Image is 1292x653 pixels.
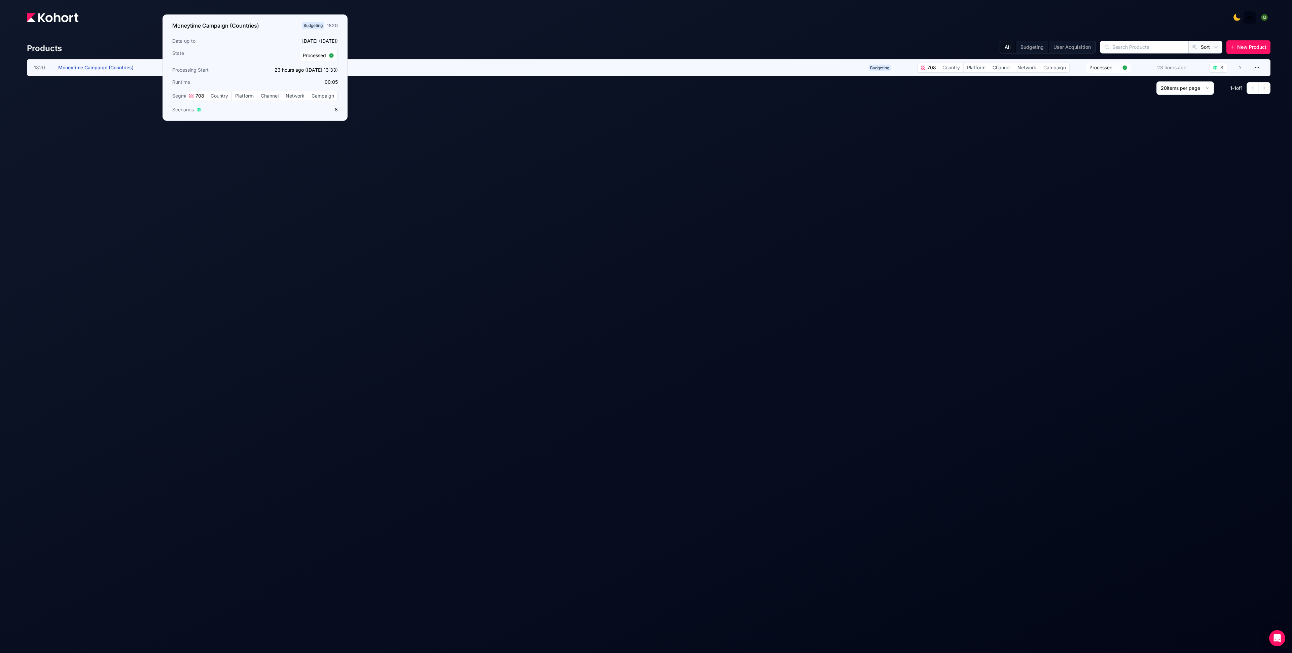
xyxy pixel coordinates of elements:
button: 20items per page [1156,81,1214,95]
span: items per page [1167,85,1200,91]
p: 23 hours ago ([DATE] 13:33) [257,67,338,73]
span: Platform [964,63,989,72]
div: Open Intercom Messenger [1269,630,1285,646]
span: Channel [989,63,1014,72]
span: Processed [1089,64,1119,71]
span: Campaign [1040,63,1069,72]
button: All [1000,41,1015,53]
span: Sort [1201,44,1210,50]
img: logo_MoneyTimeLogo_1_20250619094856634230.png [1246,14,1253,21]
input: Search Products [1100,41,1188,53]
span: Country [207,91,231,101]
span: New Product [1237,44,1266,50]
span: 1820 [34,64,50,71]
a: 1820Moneytime Campaign (Countries)Budgeting708CountryPlatformChannelNetworkCampaignProcessed23 ho... [34,60,1243,76]
span: 708 [926,64,936,71]
span: 1 [1234,85,1236,91]
img: Kohort logo [27,13,78,22]
h3: Moneytime Campaign (Countries) [172,22,259,30]
h3: Processing Start [172,67,253,73]
span: Segments [172,93,194,99]
button: New Product [1226,40,1270,54]
h3: Runtime [172,79,253,85]
p: [DATE] ([DATE]) [257,38,338,44]
span: 1 [1241,85,1243,91]
span: Processed [303,52,326,59]
h4: Products [27,43,62,54]
div: 8 [1220,64,1223,71]
span: Campaign [308,91,337,101]
h3: State [172,50,253,61]
span: Country [939,63,963,72]
span: Budgeting [869,65,891,71]
span: Scenarios [172,106,194,113]
span: 708 [194,93,204,99]
app-duration-counter: 00:05 [325,79,338,85]
span: Platform [232,91,257,101]
span: Moneytime Campaign (Countries) [58,65,134,70]
span: of [1236,85,1241,91]
span: Network [1014,63,1040,72]
span: Budgeting [302,22,324,29]
div: 23 hours ago [1156,63,1188,72]
span: - [1232,85,1234,91]
span: 20 [1161,85,1167,91]
p: 8 [257,106,338,113]
button: Budgeting [1015,41,1048,53]
span: Channel [257,91,282,101]
h3: Data up to [172,38,253,44]
span: Network [282,91,308,101]
div: 1820 [327,22,338,29]
span: 1 [1230,85,1232,91]
button: User Acquisition [1048,41,1096,53]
